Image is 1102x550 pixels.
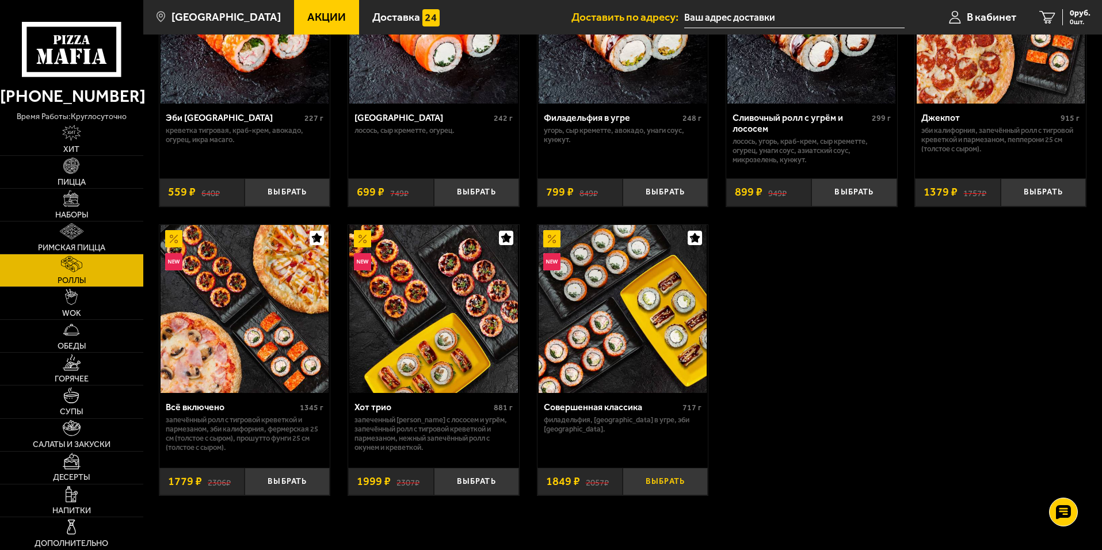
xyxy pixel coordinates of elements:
s: 2057 ₽ [586,476,609,487]
p: Эби Калифорния, Запечённый ролл с тигровой креветкой и пармезаном, Пепперони 25 см (толстое с сыр... [921,126,1080,154]
span: 242 г [494,113,513,123]
span: В кабинет [967,12,1016,22]
span: 881 г [494,403,513,412]
span: 1779 ₽ [168,476,202,487]
s: 1757 ₽ [963,186,986,198]
img: Всё включено [161,225,329,393]
span: [GEOGRAPHIC_DATA] [171,12,281,22]
img: Новинка [354,253,371,270]
span: Римская пицца [38,244,105,252]
p: Филадельфия, [GEOGRAPHIC_DATA] в угре, Эби [GEOGRAPHIC_DATA]. [544,415,702,434]
button: Выбрать [623,178,708,207]
span: 1379 ₽ [924,186,958,198]
div: Эби [GEOGRAPHIC_DATA] [166,112,302,123]
div: [GEOGRAPHIC_DATA] [354,112,491,123]
span: 0 шт. [1070,18,1090,25]
span: 227 г [304,113,323,123]
span: Акции [307,12,346,22]
button: Выбрать [623,468,708,496]
span: 0 руб. [1070,9,1090,17]
s: 749 ₽ [390,186,409,198]
img: Акционный [165,230,182,247]
p: Запечённый ролл с тигровой креветкой и пармезаном, Эби Калифорния, Фермерская 25 см (толстое с сы... [166,415,324,452]
div: Совершенная классика [544,402,680,412]
button: Выбрать [245,468,330,496]
span: WOK [62,310,81,318]
span: 559 ₽ [168,186,196,198]
div: Хот трио [354,402,491,412]
img: Новинка [165,253,182,270]
div: Филадельфия в угре [544,112,680,123]
img: Совершенная классика [539,225,707,393]
span: Десерты [53,473,90,482]
img: Акционный [543,230,560,247]
button: Выбрать [434,178,519,207]
a: АкционныйНовинкаХот трио [348,225,519,393]
a: АкционныйНовинкаВсё включено [159,225,330,393]
s: 2306 ₽ [208,476,231,487]
s: 849 ₽ [579,186,598,198]
span: Дополнительно [35,540,108,548]
p: угорь, Сыр креметте, авокадо, унаги соус, кунжут. [544,126,702,144]
span: Роллы [58,277,86,285]
input: Ваш адрес доставки [684,7,905,28]
p: Запеченный [PERSON_NAME] с лососем и угрём, Запечённый ролл с тигровой креветкой и пармезаном, Не... [354,415,513,452]
button: Выбрать [1001,178,1086,207]
span: улица Красного Курсанта, 25 [684,7,905,28]
p: лосось, угорь, краб-крем, Сыр креметте, огурец, унаги соус, азиатский соус, микрозелень, кунжут. [733,137,891,165]
span: Доставить по адресу: [571,12,684,22]
span: 915 г [1061,113,1080,123]
span: Доставка [372,12,420,22]
p: креветка тигровая, краб-крем, авокадо, огурец, икра масаго. [166,126,324,144]
img: Акционный [354,230,371,247]
span: 899 ₽ [735,186,762,198]
img: 15daf4d41897b9f0e9f617042186c801.svg [422,9,440,26]
img: Новинка [543,253,560,270]
button: Выбрать [245,178,330,207]
button: Выбрать [434,468,519,496]
s: 2307 ₽ [396,476,420,487]
s: 640 ₽ [201,186,220,198]
span: Супы [60,408,83,416]
span: 1999 ₽ [357,476,391,487]
span: 299 г [872,113,891,123]
span: 717 г [682,403,701,412]
div: Сливочный ролл с угрём и лососем [733,112,869,134]
span: Пицца [58,178,86,186]
span: 1849 ₽ [546,476,580,487]
span: Горячее [55,375,89,383]
s: 949 ₽ [768,186,787,198]
span: Наборы [55,211,88,219]
div: Джекпот [921,112,1058,123]
span: Салаты и закуски [33,441,110,449]
p: лосось, Сыр креметте, огурец. [354,126,513,135]
a: АкционныйНовинкаСовершенная классика [537,225,708,393]
span: Напитки [52,507,91,515]
span: 1345 г [300,403,323,412]
button: Выбрать [811,178,897,207]
img: Хот трио [349,225,517,393]
span: Обеды [58,342,86,350]
span: 799 ₽ [546,186,574,198]
div: Всё включено [166,402,298,412]
span: Хит [63,146,79,154]
span: 248 г [682,113,701,123]
span: 699 ₽ [357,186,384,198]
